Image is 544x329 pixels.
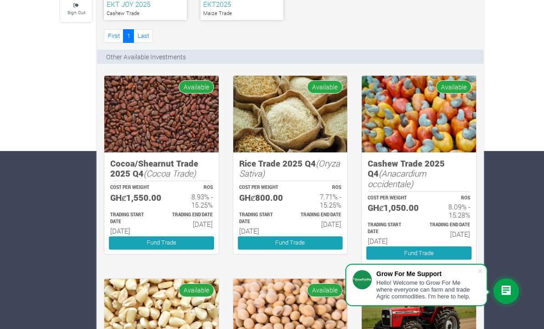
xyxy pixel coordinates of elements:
p: Estimated Trading End Date [298,212,341,219]
h5: GHȼ1,550.00 [110,193,153,203]
p: COST PER WEIGHT [368,195,411,202]
a: Fund Trade [366,246,472,260]
span: Available [436,80,472,94]
h6: 7.71% - 15.25% [298,193,341,209]
p: Other Available Investments [106,52,186,62]
h6: 8.93% - 15.25% [169,193,212,209]
p: Estimated Trading Start Date [110,212,153,225]
h5: GHȼ1,050.00 [368,203,411,213]
p: Maize Trade [203,10,281,17]
span: Available [307,283,343,297]
a: Fund Trade [238,236,343,250]
small: Sign Out [67,9,85,16]
h6: [DATE] [239,227,282,235]
div: Hello! Welcome to Grow For Me where everyone can farm and trade Agric commodities. I'm here to help. [376,279,477,300]
span: Available [307,80,343,94]
p: Estimated Trading Start Date [239,212,282,225]
p: Estimated Trading End Date [169,212,212,219]
img: growforme image [104,76,219,152]
h5: Rice Trade 2025 Q4 [239,158,342,179]
h6: [DATE] [110,227,153,235]
nav: Page Navigation [104,29,153,42]
h6: [DATE] [427,230,470,238]
h6: [DATE] [368,237,411,245]
div: Grow For Me Support [376,270,477,277]
p: ROS [427,195,470,202]
p: Estimated Trading End Date [427,222,470,229]
a: Fund Trade [109,236,214,250]
i: (Anacardium occidentale) [368,167,426,189]
h5: Cocoa/Shearnut Trade 2025 Q4 [110,158,213,179]
p: Cashew Trade [107,10,184,17]
img: growforme image [233,76,348,152]
p: ROS [169,184,212,191]
h6: [DATE] [169,220,212,228]
a: 1 [123,29,134,42]
h5: Cashew Trade 2025 Q4 [368,158,470,189]
p: COST PER WEIGHT [239,184,282,191]
span: Available [179,80,214,94]
p: Estimated Trading Start Date [368,222,411,235]
a: First [104,29,123,42]
p: ROS [298,184,341,191]
p: COST PER WEIGHT [110,184,153,191]
i: (Oryza Sativa) [239,157,340,179]
h6: 8.09% - 15.28% [427,203,470,219]
h5: GHȼ800.00 [239,193,282,203]
img: growforme image [362,76,476,152]
i: (Cocoa Trade) [144,167,196,179]
span: Available [179,283,214,297]
a: Last [133,29,153,42]
h6: [DATE] [298,220,341,228]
